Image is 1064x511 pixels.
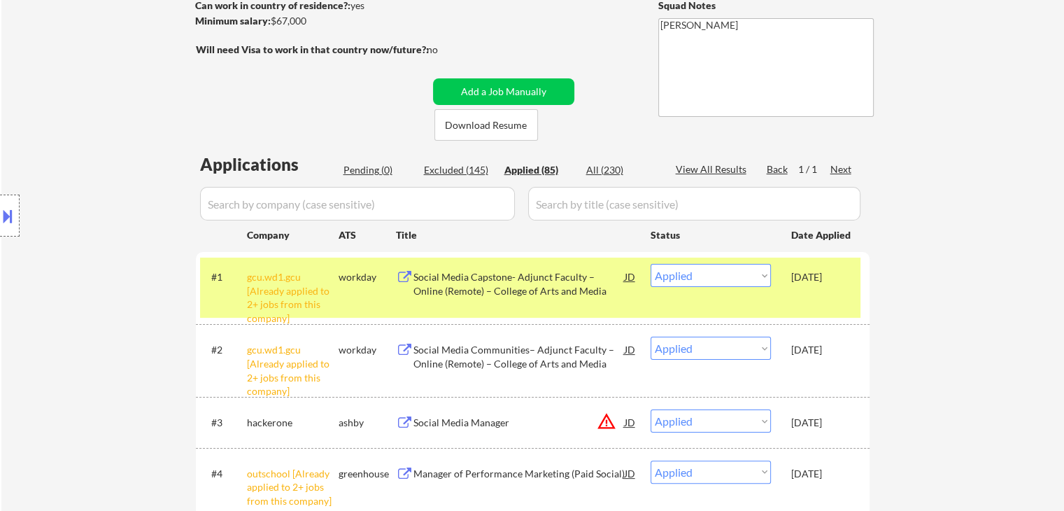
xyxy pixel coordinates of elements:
button: Add a Job Manually [433,78,574,105]
div: ATS [339,228,396,242]
div: workday [339,270,396,284]
div: $67,000 [195,14,428,28]
div: Pending (0) [343,163,413,177]
input: Search by company (case sensitive) [200,187,515,220]
div: JD [623,264,637,289]
div: Social Media Communities– Adjunct Faculty – Online (Remote) – College of Arts and Media [413,343,625,370]
div: ashby [339,416,396,430]
div: Social Media Manager [413,416,625,430]
div: gcu.wd1.gcu [Already applied to 2+ jobs from this company] [247,343,339,398]
strong: Will need Visa to work in that country now/future?: [196,43,429,55]
div: Applications [200,156,339,173]
div: outschool [Already applied to 2+ jobs from this company] [247,467,339,508]
div: JD [623,461,637,486]
div: Status [651,222,771,247]
div: #4 [211,467,236,481]
div: Social Media Capstone- Adjunct Faculty – Online (Remote) – College of Arts and Media [413,270,625,297]
button: warning_amber [597,412,616,431]
div: View All Results [676,162,751,176]
div: JD [623,409,637,435]
div: [DATE] [791,343,853,357]
div: [DATE] [791,416,853,430]
div: Excluded (145) [424,163,494,177]
div: Title [396,228,637,242]
div: Next [830,162,853,176]
div: [DATE] [791,467,853,481]
div: no [427,43,467,57]
div: JD [623,337,637,362]
div: gcu.wd1.gcu [Already applied to 2+ jobs from this company] [247,270,339,325]
button: Download Resume [434,109,538,141]
div: [DATE] [791,270,853,284]
div: Company [247,228,339,242]
input: Search by title (case sensitive) [528,187,860,220]
strong: Minimum salary: [195,15,271,27]
div: Date Applied [791,228,853,242]
div: #2 [211,343,236,357]
div: greenhouse [339,467,396,481]
div: 1 / 1 [798,162,830,176]
div: hackerone [247,416,339,430]
div: All (230) [586,163,656,177]
div: Back [767,162,789,176]
div: Manager of Performance Marketing (Paid Social) [413,467,625,481]
div: #3 [211,416,236,430]
div: workday [339,343,396,357]
div: Applied (85) [504,163,574,177]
